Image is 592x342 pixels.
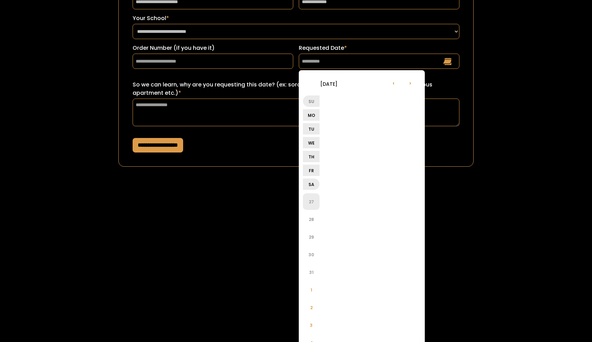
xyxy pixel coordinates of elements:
[133,81,459,97] label: So we can learn, why are you requesting this date? (ex: sorority recruitment, lease turn over for...
[303,281,320,298] li: 1
[303,211,320,228] li: 28
[303,178,320,190] li: Sa
[303,264,320,280] li: 31
[385,74,402,91] li: ‹
[303,137,320,148] li: We
[303,95,320,107] li: Su
[402,74,419,91] li: ›
[299,44,459,52] label: Requested Date
[303,246,320,263] li: 30
[303,165,320,176] li: Fr
[303,299,320,316] li: 2
[133,44,293,52] label: Order Number (if you have it)
[303,317,320,333] li: 3
[303,193,320,210] li: 27
[303,75,355,92] li: [DATE]
[133,14,459,22] label: Your School
[303,109,320,121] li: Mo
[303,123,320,135] li: Tu
[303,229,320,245] li: 29
[303,151,320,162] li: Th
